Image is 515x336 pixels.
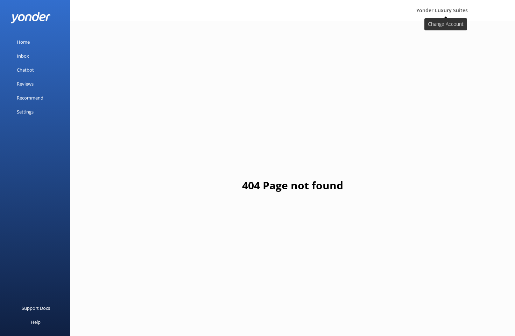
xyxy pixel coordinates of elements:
[31,315,41,329] div: Help
[17,49,29,63] div: Inbox
[242,177,343,194] h1: 404 Page not found
[17,63,34,77] div: Chatbot
[22,301,50,315] div: Support Docs
[17,91,43,105] div: Recommend
[17,105,34,119] div: Settings
[10,12,51,23] img: yonder-white-logo.png
[416,7,468,14] span: Yonder Luxury Suites
[17,77,34,91] div: Reviews
[17,35,30,49] div: Home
